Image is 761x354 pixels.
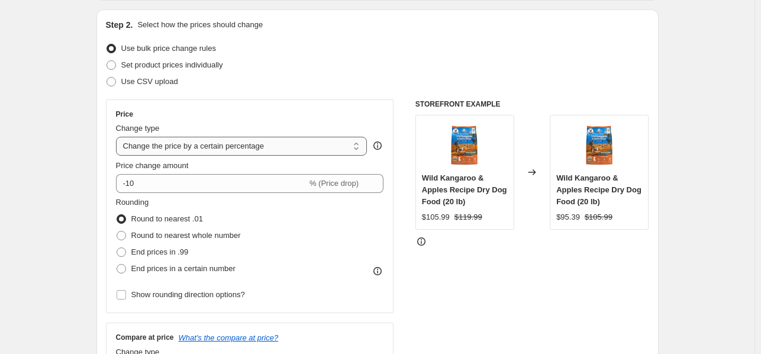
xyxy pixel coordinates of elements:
img: Addiction_Wild_Kangaroo_Apples_-_Dry_Dog_Food_1_80x.png [576,121,623,169]
span: Show rounding direction options? [131,290,245,299]
h6: STOREFRONT EXAMPLE [415,99,649,109]
input: -15 [116,174,307,193]
span: Rounding [116,198,149,207]
strike: $119.99 [454,211,482,223]
span: End prices in .99 [131,247,189,256]
span: Set product prices individually [121,60,223,69]
span: End prices in a certain number [131,264,236,273]
h3: Compare at price [116,333,174,342]
h3: Price [116,110,133,119]
div: $105.99 [422,211,450,223]
span: Round to nearest .01 [131,214,203,223]
span: Wild Kangaroo & Apples Recipe Dry Dog Food (20 lb) [556,173,641,206]
span: Price change amount [116,161,189,170]
div: help [372,140,383,152]
span: Round to nearest whole number [131,231,241,240]
span: Use CSV upload [121,77,178,86]
h2: Step 2. [106,19,133,31]
div: $95.39 [556,211,580,223]
span: Wild Kangaroo & Apples Recipe Dry Dog Food (20 lb) [422,173,507,206]
button: What's the compare at price? [179,333,279,342]
span: Change type [116,124,160,133]
span: Use bulk price change rules [121,44,216,53]
span: % (Price drop) [309,179,359,188]
img: Addiction_Wild_Kangaroo_Apples_-_Dry_Dog_Food_1_80x.png [441,121,488,169]
strike: $105.99 [585,211,612,223]
p: Select how the prices should change [137,19,263,31]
